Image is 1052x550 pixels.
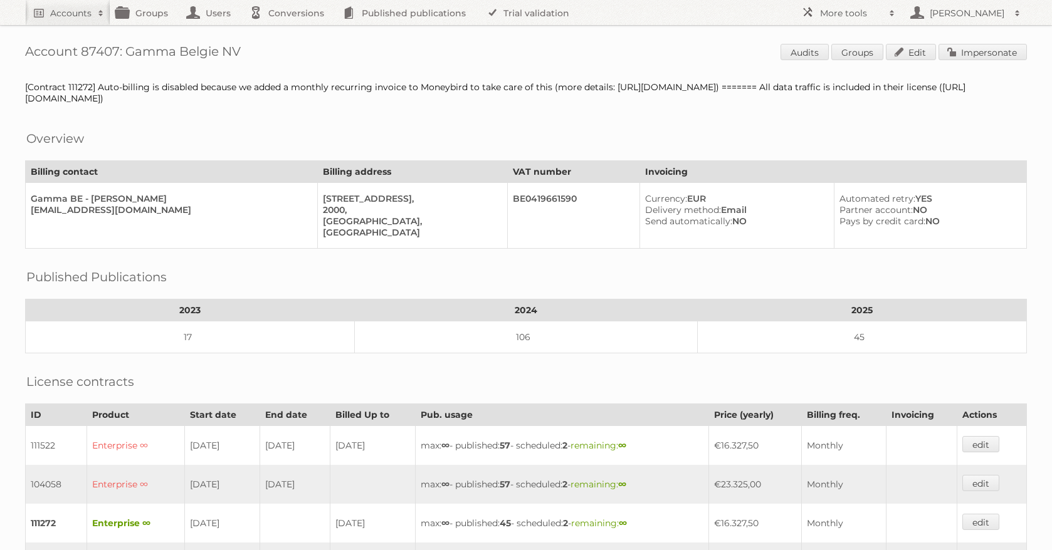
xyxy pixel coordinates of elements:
th: Invoicing [886,404,957,426]
div: YES [839,193,1016,204]
div: NO [839,204,1016,215]
th: Billing address [317,161,507,183]
div: Email [645,204,824,215]
span: remaining: [571,479,626,490]
td: Enterprise ∞ [87,426,184,465]
strong: ∞ [441,517,450,529]
td: Monthly [802,465,886,504]
strong: 2 [563,517,568,529]
span: remaining: [571,440,626,451]
strong: 57 [500,440,510,451]
span: Partner account: [839,204,913,215]
td: [DATE] [330,504,415,542]
strong: ∞ [441,440,450,451]
a: edit [962,514,999,530]
span: remaining: [571,517,627,529]
td: [DATE] [330,426,415,465]
td: [DATE] [260,426,330,465]
a: Audits [781,44,829,60]
td: 17 [26,321,355,353]
div: [GEOGRAPHIC_DATA], [323,215,497,227]
td: €23.325,00 [709,465,802,504]
th: Start date [185,404,260,426]
th: Invoicing [640,161,1027,183]
h2: License contracts [26,372,134,391]
td: max: - published: - scheduled: - [415,465,708,504]
a: edit [962,475,999,491]
strong: 45 [500,517,511,529]
h2: [PERSON_NAME] [927,7,1008,19]
strong: 2 [562,479,567,490]
td: Enterprise ∞ [87,504,184,542]
strong: 57 [500,479,510,490]
td: 111272 [26,504,87,542]
td: €16.327,50 [709,504,802,542]
div: [EMAIL_ADDRESS][DOMAIN_NAME] [31,204,307,215]
div: EUR [645,193,824,204]
span: Pays by credit card: [839,215,925,227]
a: Edit [886,44,936,60]
div: Gamma BE - [PERSON_NAME] [31,193,307,204]
div: [STREET_ADDRESS], [323,193,497,204]
th: 2025 [697,299,1026,321]
span: Delivery method: [645,204,721,215]
th: Price (yearly) [709,404,802,426]
td: [DATE] [185,504,260,542]
th: 2024 [355,299,697,321]
th: Product [87,404,184,426]
td: €16.327,50 [709,426,802,465]
h2: More tools [820,7,883,19]
td: [DATE] [185,426,260,465]
td: 111522 [26,426,87,465]
th: Billing contact [26,161,318,183]
div: NO [839,215,1016,227]
span: Send automatically: [645,215,732,227]
td: max: - published: - scheduled: - [415,426,708,465]
div: 2000, [323,204,497,215]
td: BE0419661590 [508,183,640,249]
th: Billed Up to [330,404,415,426]
strong: 2 [562,440,567,451]
th: ID [26,404,87,426]
td: 106 [355,321,697,353]
div: NO [645,215,824,227]
strong: ∞ [618,479,626,490]
div: [GEOGRAPHIC_DATA] [323,227,497,238]
th: Billing freq. [802,404,886,426]
td: Monthly [802,504,886,542]
th: End date [260,404,330,426]
h2: Published Publications [26,267,167,286]
h2: Accounts [50,7,92,19]
div: [Contract 111272] Auto-billing is disabled because we added a monthly recurring invoice to Moneyb... [25,81,1027,104]
strong: ∞ [619,517,627,529]
h1: Account 87407: Gamma Belgie NV [25,44,1027,63]
strong: ∞ [441,479,450,490]
th: Pub. usage [415,404,708,426]
span: Currency: [645,193,687,204]
span: Automated retry: [839,193,915,204]
td: [DATE] [260,465,330,504]
a: Groups [831,44,883,60]
td: max: - published: - scheduled: - [415,504,708,542]
a: edit [962,436,999,452]
h2: Overview [26,129,84,148]
strong: ∞ [618,440,626,451]
td: [DATE] [185,465,260,504]
th: 2023 [26,299,355,321]
td: Monthly [802,426,886,465]
td: 104058 [26,465,87,504]
th: Actions [957,404,1026,426]
a: Impersonate [939,44,1027,60]
td: Enterprise ∞ [87,465,184,504]
td: 45 [697,321,1026,353]
th: VAT number [508,161,640,183]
